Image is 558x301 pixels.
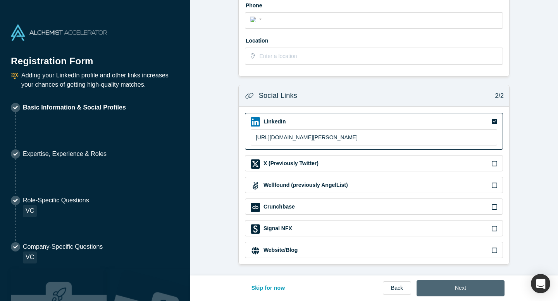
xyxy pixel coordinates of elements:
p: Adding your LinkedIn profile and other links increases your chances of getting high-quality matches. [21,71,179,89]
a: Back [383,281,411,295]
label: Crunchbase [263,203,295,211]
label: X (Previously Twitter) [263,159,319,168]
div: VC [23,251,37,263]
div: Crunchbase iconCrunchbase [245,198,503,215]
div: Website/Blog iconWebsite/Blog [245,242,503,258]
label: Signal NFX [263,224,292,233]
button: Skip for now [243,280,293,296]
label: Location [245,34,503,45]
p: Role-Specific Questions [23,196,89,205]
img: Alchemist Accelerator Logo [11,24,107,41]
div: Signal NFX iconSignal NFX [245,220,503,236]
div: X (Previously Twitter) iconX (Previously Twitter) [245,155,503,171]
img: Signal NFX icon [251,224,260,234]
img: Wellfound (previously AngelList) icon [251,181,260,190]
label: Website/Blog [263,246,298,254]
label: LinkedIn [263,118,286,126]
div: LinkedIn iconLinkedIn [245,113,503,150]
label: Wellfound (previously AngelList) [263,181,348,189]
h3: Social Links [259,91,297,101]
img: Website/Blog icon [251,246,260,255]
p: Company-Specific Questions [23,242,103,251]
div: VC [23,205,37,217]
h1: Registration Form [11,46,179,68]
p: Expertise, Experience & Roles [23,149,107,159]
input: Enter a location [259,48,502,64]
img: Crunchbase icon [251,203,260,212]
p: 2/2 [491,91,504,101]
div: Wellfound (previously AngelList) iconWellfound (previously AngelList) [245,177,503,193]
img: X (Previously Twitter) icon [251,159,260,169]
button: Next [417,280,505,296]
img: LinkedIn icon [251,117,260,127]
p: Basic Information & Social Profiles [23,103,126,112]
